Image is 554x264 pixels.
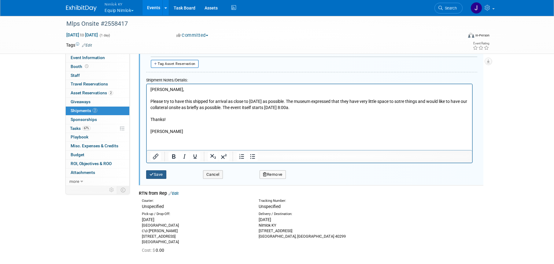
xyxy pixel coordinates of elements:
button: Bold [168,152,179,161]
a: Attachments [66,168,129,177]
iframe: Rich Text Area [147,84,472,150]
div: [GEOGRAPHIC_DATA] c\o [PERSON_NAME] [STREET_ADDRESS] [GEOGRAPHIC_DATA] [142,223,249,245]
button: Remove [260,170,286,179]
a: Giveaways [66,98,129,106]
div: In-Person [475,33,489,38]
span: Unspecified [259,204,281,209]
img: Jamie Dunn [471,2,482,14]
a: Shipments2 [66,107,129,115]
span: Tag Asset Reservation [158,62,195,66]
div: Shipment Notes/Details: [146,75,473,84]
a: Search [434,3,463,13]
td: Tags [66,42,92,48]
td: Toggle Event Tabs [117,186,130,194]
div: Mlps Onsite #2558417 [64,18,453,29]
div: Pick-up / Drop-Off: [142,212,249,217]
a: Playbook [66,133,129,141]
span: Tasks [70,126,90,131]
span: 2 [109,91,113,95]
a: Budget [66,151,129,159]
span: Sponsorships [71,117,97,122]
span: Attachments [71,170,95,175]
div: Event Format [427,32,489,41]
button: Superscript [219,152,229,161]
a: Travel Reservations [66,80,129,89]
button: Insert/edit link [150,152,161,161]
a: Edit [82,43,92,47]
span: more [69,179,79,184]
button: Save [146,170,166,179]
span: Booth [71,64,90,69]
span: Search [443,6,457,10]
span: Misc. Expenses & Credits [71,143,118,148]
div: Delivery / Destination: [259,212,366,217]
span: Asset Reservations [71,90,113,95]
span: Nimlok KY [105,1,134,7]
span: to [79,32,85,37]
a: Asset Reservations2 [66,89,129,97]
button: Subscript [208,152,218,161]
span: (1 day) [99,33,110,37]
a: ROI, Objectives & ROO [66,160,129,168]
button: Cancel [203,170,223,179]
div: [DATE] [142,217,249,223]
span: Cost: $ [142,248,156,253]
td: Personalize Event Tab Strip [106,186,117,194]
span: Budget [71,152,84,157]
a: Misc. Expenses & Credits [66,142,129,150]
div: [DATE] [259,217,366,223]
button: Tag Asset Reservation [151,60,199,68]
a: more [66,177,129,186]
div: Courier: [142,198,249,203]
div: Tracking Number: [259,198,396,203]
span: [DATE] [DATE] [66,32,98,38]
div: RTN from Rep [139,190,483,197]
button: Underline [190,152,200,161]
div: Unspecified [142,203,249,209]
span: Playbook [71,134,88,139]
span: 67% [82,126,90,130]
span: Shipments [71,108,97,113]
a: Staff [66,71,129,80]
div: Event Rating [473,42,489,45]
span: Travel Reservations [71,81,108,86]
span: Booth not reserved yet [84,64,90,69]
a: Sponsorships [66,115,129,124]
a: Edit [168,191,179,196]
div: Nimlok KY [STREET_ADDRESS] [GEOGRAPHIC_DATA], [GEOGRAPHIC_DATA] 40299 [259,223,366,239]
button: Numbered list [237,152,247,161]
a: Tasks67% [66,124,129,133]
span: Giveaways [71,99,90,104]
span: 2 [93,108,97,113]
span: ROI, Objectives & ROO [71,161,112,166]
span: Staff [71,73,80,78]
img: ExhibitDay [66,5,97,11]
a: Event Information [66,54,129,62]
a: Booth [66,62,129,71]
span: 0.00 [142,248,167,253]
button: Italic [179,152,190,161]
span: Event Information [71,55,105,60]
button: Committed [174,32,211,39]
img: Format-Inperson.png [468,33,474,38]
button: Bullet list [247,152,258,161]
